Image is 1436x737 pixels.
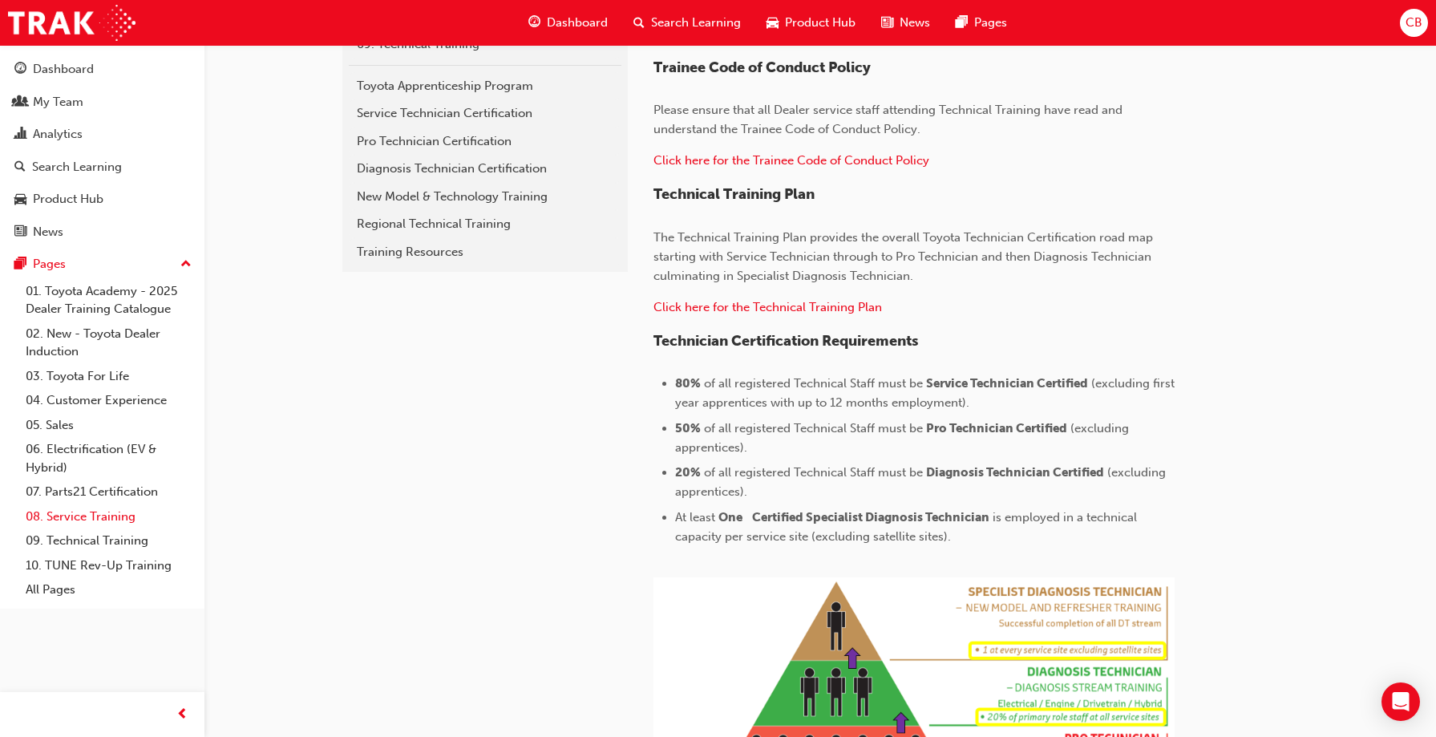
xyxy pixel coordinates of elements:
[357,243,613,261] div: Training Resources
[6,51,198,249] button: DashboardMy TeamAnalyticsSearch LearningProduct HubNews
[1406,14,1422,32] span: CB
[653,103,1126,136] span: Please ensure that all Dealer service staff attending Technical Training have read and understand...
[19,322,198,364] a: 02. New - Toyota Dealer Induction
[675,376,701,391] span: 80%
[675,421,701,435] span: 50%
[357,104,613,123] div: Service Technician Certification
[349,183,621,211] a: New Model & Technology Training
[653,230,1156,283] span: The Technical Training Plan provides the overall Toyota Technician Certification road map startin...
[19,480,198,504] a: 07. Parts21 Certification
[704,421,923,435] span: of all registered Technical Staff must be
[33,60,94,79] div: Dashboard
[621,6,754,39] a: search-iconSearch Learning
[528,13,540,33] span: guage-icon
[6,184,198,214] a: Product Hub
[8,5,136,41] img: Trak
[14,160,26,175] span: search-icon
[6,87,198,117] a: My Team
[6,55,198,84] a: Dashboard
[926,421,1067,435] span: Pro Technician Certified
[14,192,26,207] span: car-icon
[675,465,701,480] span: 20%
[956,13,968,33] span: pages-icon
[349,238,621,266] a: Training Resources
[19,388,198,413] a: 04. Customer Experience
[180,254,192,275] span: up-icon
[19,504,198,529] a: 08. Service Training
[516,6,621,39] a: guage-iconDashboard
[6,119,198,149] a: Analytics
[357,77,613,95] div: Toyota Apprenticeship Program
[33,223,63,241] div: News
[881,13,893,33] span: news-icon
[14,225,26,240] span: news-icon
[19,577,198,602] a: All Pages
[767,13,779,33] span: car-icon
[19,413,198,438] a: 05. Sales
[6,152,198,182] a: Search Learning
[19,437,198,480] a: 06. Electrification (EV & Hybrid)
[675,510,1140,544] span: is employed in a technical capacity per service site (excluding satellite sites).
[974,14,1007,32] span: Pages
[14,95,26,110] span: people-icon
[357,160,613,178] div: Diagnosis Technician Certification
[633,13,645,33] span: search-icon
[718,510,742,524] span: One
[547,14,608,32] span: Dashboard
[349,72,621,100] a: Toyota Apprenticeship Program
[653,59,871,76] span: Trainee Code of Conduct Policy
[33,255,66,273] div: Pages
[926,376,1088,391] span: Service Technician Certified
[6,249,198,279] button: Pages
[357,188,613,206] div: New Model & Technology Training
[926,465,1104,480] span: Diagnosis Technician Certified
[704,465,923,480] span: of all registered Technical Staff must be
[19,553,198,578] a: 10. TUNE Rev-Up Training
[900,14,930,32] span: News
[675,421,1132,455] span: (excluding apprentices).
[785,14,856,32] span: Product Hub
[349,210,621,238] a: Regional Technical Training
[653,332,918,350] span: Technician Certification Requirements
[176,705,188,725] span: prev-icon
[14,128,26,142] span: chart-icon
[349,99,621,128] a: Service Technician Certification
[752,510,989,524] span: Certified Specialist Diagnosis Technician
[33,190,103,209] div: Product Hub
[33,93,83,111] div: My Team
[349,128,621,156] a: Pro Technician Certification
[19,279,198,322] a: 01. Toyota Academy - 2025 Dealer Training Catalogue
[651,14,741,32] span: Search Learning
[357,132,613,151] div: Pro Technician Certification
[1400,9,1428,37] button: CB
[675,510,715,524] span: At least
[1381,682,1420,721] div: Open Intercom Messenger
[653,300,882,314] span: Click here for the Technical Training Plan
[349,155,621,183] a: Diagnosis Technician Certification
[357,215,613,233] div: Regional Technical Training
[754,6,868,39] a: car-iconProduct Hub
[653,185,815,203] span: Technical Training Plan
[943,6,1020,39] a: pages-iconPages
[32,158,122,176] div: Search Learning
[868,6,943,39] a: news-iconNews
[653,153,929,168] a: Click here for the Trainee Code of Conduct Policy
[14,63,26,77] span: guage-icon
[704,376,923,391] span: of all registered Technical Staff must be
[14,257,26,272] span: pages-icon
[19,528,198,553] a: 09. Technical Training
[6,217,198,247] a: News
[19,364,198,389] a: 03. Toyota For Life
[653,300,882,314] a: ​Click here for the Technical Training Plan
[33,125,83,144] div: Analytics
